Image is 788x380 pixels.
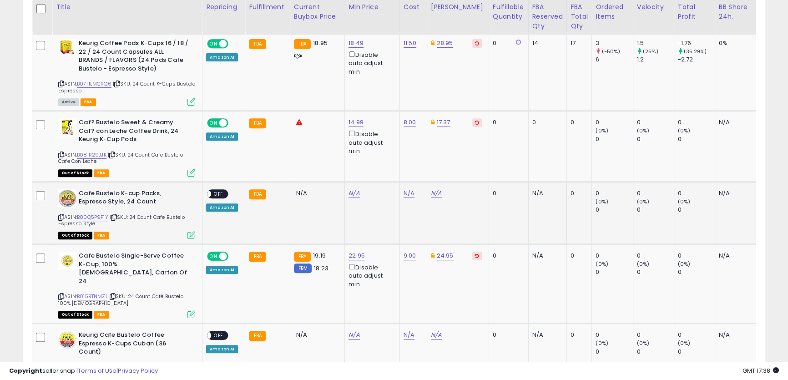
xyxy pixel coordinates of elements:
[678,268,715,276] div: 0
[296,330,307,339] span: N/A
[9,367,158,375] div: seller snap | |
[678,56,715,64] div: -2.72
[637,127,650,134] small: (0%)
[493,2,525,21] div: Fulfillable Quantity
[294,252,311,262] small: FBA
[596,135,632,143] div: 0
[58,252,76,270] img: 51juFQYVpQL._SL40_.jpg
[637,198,650,205] small: (0%)
[79,252,189,288] b: Cafe Bustelo Single-Serve Coffee K-Cup, 100% [DEMOGRAPHIC_DATA], Carton Of 24
[294,39,311,49] small: FBA
[493,331,521,339] div: 0
[637,118,674,127] div: 0
[58,189,76,208] img: 51kcWg3lISL._SL40_.jpg
[296,189,307,198] span: N/A
[79,118,189,146] b: Caf? Bustelo Sweet & Creamy Caf? con Leche Coffee Drink, 24 Keurig K-Cup Pods
[58,311,92,319] span: All listings that are currently out of stock and unavailable for purchase on Amazon
[571,118,585,127] div: 0
[637,252,674,260] div: 0
[94,169,109,177] span: FBA
[211,332,226,339] span: OFF
[532,331,560,339] div: N/A
[404,251,416,260] a: 9.00
[596,268,632,276] div: 0
[9,366,42,375] strong: Copyright
[571,39,585,47] div: 17
[596,189,632,198] div: 0
[493,118,521,127] div: 0
[719,189,749,198] div: N/A
[493,39,521,47] div: 0
[637,189,674,198] div: 0
[404,330,414,339] a: N/A
[637,348,674,356] div: 0
[678,252,715,260] div: 0
[637,268,674,276] div: 0
[77,80,111,88] a: B07HLMCRQ6
[637,339,650,347] small: (0%)
[532,39,560,47] div: 14
[678,39,715,47] div: -1.76
[532,118,560,127] div: 0
[58,151,183,165] span: | SKU: 24 Count Cafe Bustelo Cafe Con Leche
[678,189,715,198] div: 0
[249,118,266,128] small: FBA
[58,39,76,56] img: 51NcUzu8ewL._SL40_.jpg
[678,2,711,21] div: Total Profit
[493,252,521,260] div: 0
[678,348,715,356] div: 0
[208,119,219,127] span: ON
[313,251,326,260] span: 19.19
[678,260,691,268] small: (0%)
[249,2,286,12] div: Fulfillment
[79,331,189,359] b: Keurig Cafe Bustelo Coffee Espresso K-Cups Cuban (36 Count)
[294,263,312,273] small: FBM
[58,39,195,105] div: ASIN:
[571,331,585,339] div: 0
[249,189,266,199] small: FBA
[571,2,588,31] div: FBA Total Qty
[678,118,715,127] div: 0
[637,2,670,12] div: Velocity
[58,331,76,349] img: 51dgEfZzuyL._SL40_.jpg
[77,293,107,300] a: B015RTNMZI
[404,2,423,12] div: Cost
[78,366,116,375] a: Terms of Use
[596,2,629,21] div: Ordered Items
[314,264,328,273] span: 18.23
[58,80,195,94] span: | SKU: 24 Count K-Cups Bustelo Espresso
[206,53,238,61] div: Amazon AI
[349,118,364,127] a: 14.99
[532,189,560,198] div: N/A
[404,118,416,127] a: 8.00
[58,213,185,227] span: | SKU: 24 Count Cafe Bustelo Espresso Style
[532,252,560,260] div: N/A
[684,48,707,55] small: (35.29%)
[719,118,749,127] div: N/A
[208,40,219,48] span: ON
[58,293,183,306] span: | SKU: 24 Count Café Bustelo 100% [DEMOGRAPHIC_DATA]
[596,348,632,356] div: 0
[532,2,563,31] div: FBA Reserved Qty
[58,189,195,238] div: ASIN:
[349,2,396,12] div: Min Price
[571,252,585,260] div: 0
[211,190,226,198] span: OFF
[437,118,450,127] a: 17.37
[431,189,442,198] a: N/A
[349,330,359,339] a: N/A
[249,39,266,49] small: FBA
[206,345,238,353] div: Amazon AI
[719,39,749,47] div: 0%
[58,118,195,176] div: ASIN:
[596,127,608,134] small: (0%)
[294,2,341,21] div: Current Buybox Price
[77,213,108,221] a: B00Q5P9F1Y
[743,366,779,375] span: 2025-08-11 17:38 GMT
[94,232,109,239] span: FBA
[571,189,585,198] div: 0
[596,118,632,127] div: 0
[58,118,76,137] img: 41coFjWjsyL._SL40_.jpg
[206,2,241,12] div: Repricing
[431,330,442,339] a: N/A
